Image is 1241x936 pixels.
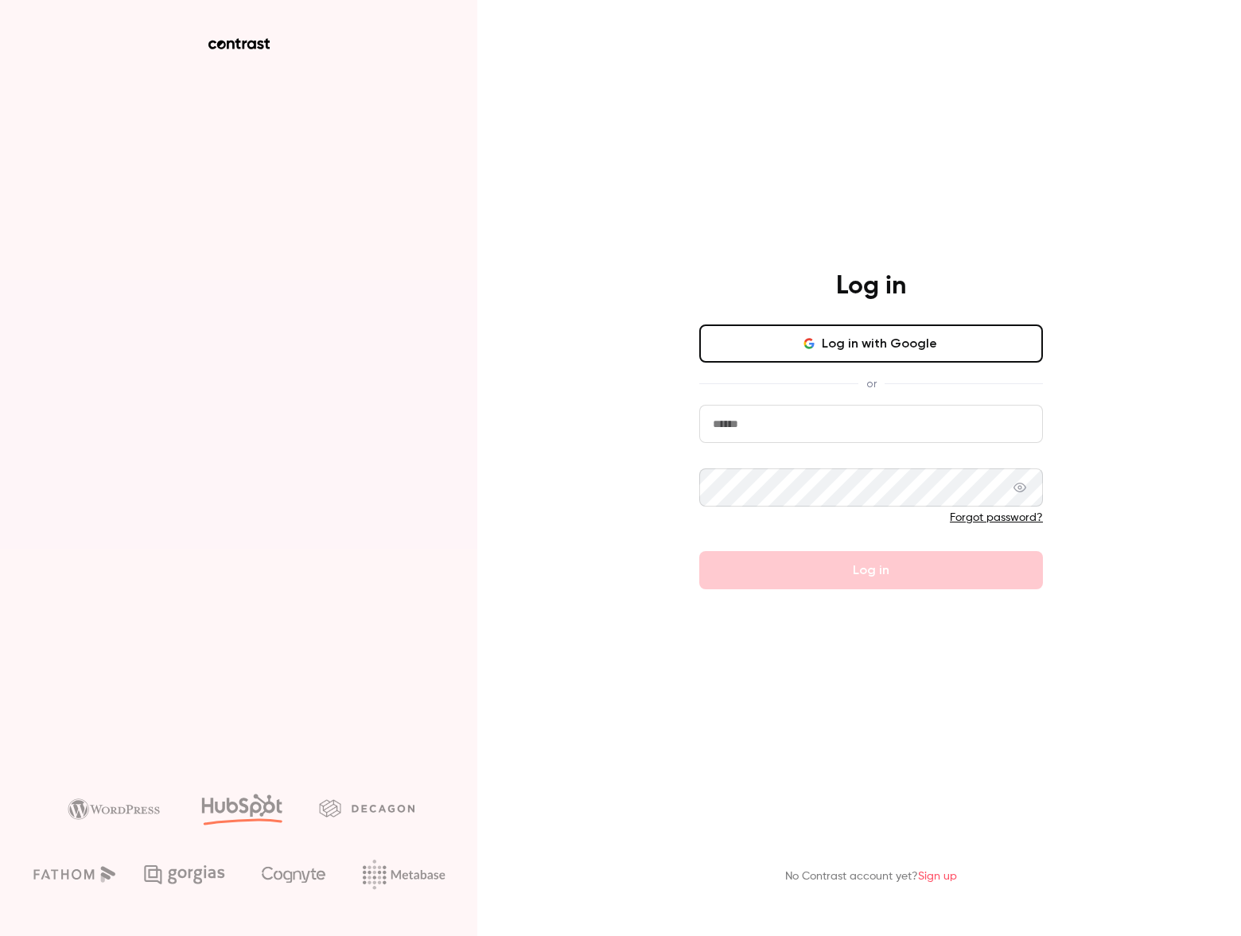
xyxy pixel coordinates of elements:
img: decagon [319,799,414,817]
p: No Contrast account yet? [785,868,957,885]
span: or [858,375,885,392]
a: Forgot password? [950,512,1043,523]
button: Log in with Google [699,324,1043,363]
a: Sign up [918,871,957,882]
h4: Log in [836,270,906,302]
